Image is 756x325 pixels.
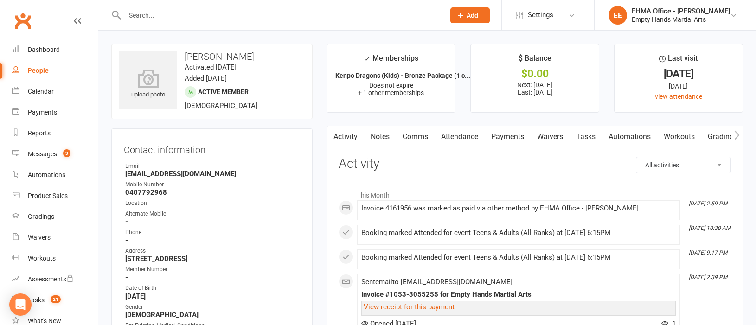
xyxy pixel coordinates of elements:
[396,126,435,147] a: Comms
[125,311,300,319] strong: [DEMOGRAPHIC_DATA]
[358,89,424,96] span: + 1 other memberships
[689,249,727,256] i: [DATE] 9:17 PM
[28,275,74,283] div: Assessments
[12,102,98,123] a: Payments
[12,123,98,144] a: Reports
[632,15,730,24] div: Empty Hands Martial Arts
[361,291,676,299] div: Invoice #1053-3055255 for Empty Hands Martial Arts
[125,180,300,189] div: Mobile Number
[335,72,470,79] strong: Kenpo Dragons (Kids) - Bronze Package (1 c...
[28,67,49,74] div: People
[689,200,727,207] i: [DATE] 2:59 PM
[9,293,32,316] div: Open Intercom Messenger
[339,157,731,171] h3: Activity
[28,108,57,116] div: Payments
[28,129,51,137] div: Reports
[12,60,98,81] a: People
[479,81,590,96] p: Next: [DATE] Last: [DATE]
[28,171,65,178] div: Automations
[570,126,602,147] a: Tasks
[361,204,676,212] div: Invoice 4161956 was marked as paid via other method by EHMA Office - [PERSON_NAME]
[125,292,300,300] strong: [DATE]
[12,81,98,102] a: Calendar
[659,52,698,69] div: Last visit
[364,54,370,63] i: ✓
[185,102,257,110] span: [DEMOGRAPHIC_DATA]
[364,126,396,147] a: Notes
[12,227,98,248] a: Waivers
[119,69,177,100] div: upload photo
[125,284,300,293] div: Date of Birth
[632,7,730,15] div: EHMA Office - [PERSON_NAME]
[28,255,56,262] div: Workouts
[28,296,45,304] div: Tasks
[125,265,300,274] div: Member Number
[28,150,57,158] div: Messages
[12,290,98,311] a: Tasks 21
[63,149,70,157] span: 3
[467,12,478,19] span: Add
[689,225,730,231] i: [DATE] 10:30 AM
[11,9,34,32] a: Clubworx
[12,248,98,269] a: Workouts
[51,295,61,303] span: 21
[198,88,249,96] span: Active member
[435,126,485,147] a: Attendance
[28,88,54,95] div: Calendar
[12,206,98,227] a: Gradings
[12,144,98,165] a: Messages 3
[122,9,438,22] input: Search...
[12,39,98,60] a: Dashboard
[450,7,490,23] button: Add
[185,74,227,83] time: Added [DATE]
[602,126,657,147] a: Automations
[28,46,60,53] div: Dashboard
[124,141,300,155] h3: Contact information
[364,303,455,311] a: View receipt for this payment
[125,199,300,208] div: Location
[125,303,300,312] div: Gender
[12,269,98,290] a: Assessments
[531,126,570,147] a: Waivers
[689,274,727,280] i: [DATE] 2:39 PM
[479,69,590,79] div: $0.00
[125,170,300,178] strong: [EMAIL_ADDRESS][DOMAIN_NAME]
[369,82,413,89] span: Does not expire
[12,185,98,206] a: Product Sales
[657,126,701,147] a: Workouts
[655,93,702,100] a: view attendance
[609,6,627,25] div: EE
[361,229,676,237] div: Booking marked Attended for event Teens & Adults (All Ranks) at [DATE] 6:15PM
[125,162,300,171] div: Email
[12,165,98,185] a: Automations
[125,255,300,263] strong: [STREET_ADDRESS]
[125,236,300,244] strong: -
[485,126,531,147] a: Payments
[623,81,734,91] div: [DATE]
[28,317,61,325] div: What's New
[125,273,300,281] strong: -
[28,213,54,220] div: Gradings
[119,51,305,62] h3: [PERSON_NAME]
[28,234,51,241] div: Waivers
[361,278,513,286] span: Sent email to [EMAIL_ADDRESS][DOMAIN_NAME]
[364,52,418,70] div: Memberships
[125,217,300,226] strong: -
[519,52,551,69] div: $ Balance
[185,63,237,71] time: Activated [DATE]
[125,247,300,255] div: Address
[125,228,300,237] div: Phone
[125,188,300,197] strong: 0407792968
[125,210,300,218] div: Alternate Mobile
[327,126,364,147] a: Activity
[623,69,734,79] div: [DATE]
[528,5,553,25] span: Settings
[361,254,676,261] div: Booking marked Attended for event Teens & Adults (All Ranks) at [DATE] 6:15PM
[28,192,68,199] div: Product Sales
[339,185,731,200] li: This Month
